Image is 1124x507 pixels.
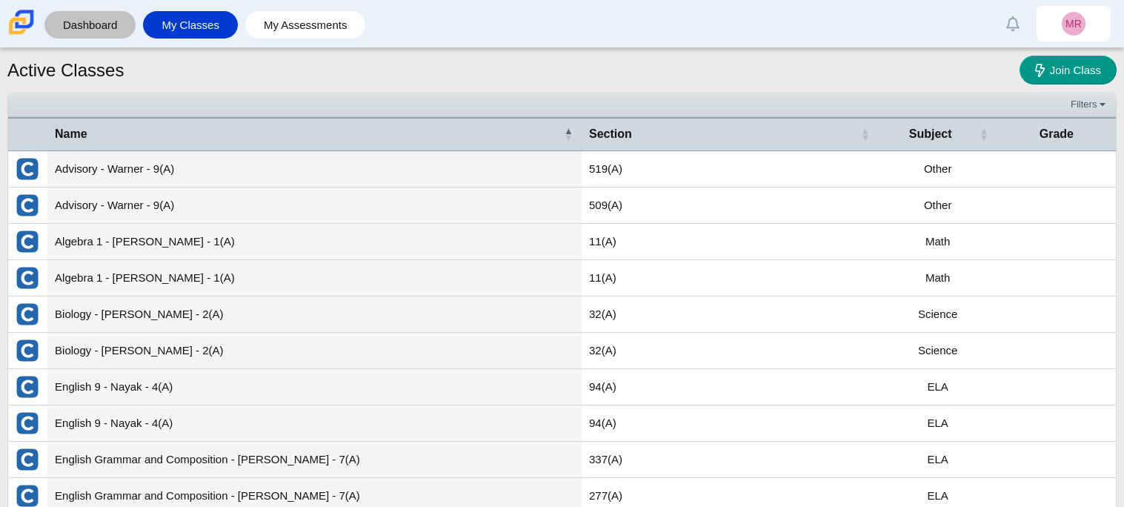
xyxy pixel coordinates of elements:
[909,127,952,140] span: Subject
[879,405,997,442] td: ELA
[16,230,39,253] img: External class connected through Clever
[16,193,39,217] img: External class connected through Clever
[47,296,582,333] td: Biology - [PERSON_NAME] - 2(A)
[1020,56,1117,84] a: Join Class
[582,296,879,333] td: 32(A)
[6,7,37,38] img: Carmen School of Science & Technology
[879,442,997,478] td: ELA
[879,151,997,188] td: Other
[16,411,39,435] img: External class connected through Clever
[16,302,39,326] img: External class connected through Clever
[582,333,879,369] td: 32(A)
[16,448,39,471] img: External class connected through Clever
[52,11,128,39] a: Dashboard
[1040,127,1074,140] span: Grade
[879,188,997,224] td: Other
[1037,6,1111,42] a: MR
[980,119,988,150] span: Subject : Activate to sort
[564,119,573,150] span: Name : Activate to invert sorting
[879,296,997,333] td: Science
[47,188,582,224] td: Advisory - Warner - 9(A)
[582,224,879,260] td: 11(A)
[47,260,582,296] td: Algebra 1 - [PERSON_NAME] - 1(A)
[55,127,87,140] span: Name
[1067,97,1112,112] a: Filters
[1050,64,1101,76] span: Join Class
[16,157,39,181] img: External class connected through Clever
[582,260,879,296] td: 11(A)
[582,442,879,478] td: 337(A)
[47,369,582,405] td: English 9 - Nayak - 4(A)
[47,442,582,478] td: English Grammar and Composition - [PERSON_NAME] - 7(A)
[582,369,879,405] td: 94(A)
[47,333,582,369] td: Biology - [PERSON_NAME] - 2(A)
[16,339,39,362] img: External class connected through Clever
[879,369,997,405] td: ELA
[16,266,39,290] img: External class connected through Clever
[1065,19,1082,29] span: MR
[16,375,39,399] img: External class connected through Clever
[47,405,582,442] td: English 9 - Nayak - 4(A)
[582,188,879,224] td: 509(A)
[879,333,997,369] td: Science
[879,224,997,260] td: Math
[253,11,359,39] a: My Assessments
[6,27,37,40] a: Carmen School of Science & Technology
[589,127,632,140] span: Section
[582,405,879,442] td: 94(A)
[47,224,582,260] td: Algebra 1 - [PERSON_NAME] - 1(A)
[150,11,230,39] a: My Classes
[7,58,124,83] h1: Active Classes
[861,119,870,150] span: Section : Activate to sort
[879,260,997,296] td: Math
[47,151,582,188] td: Advisory - Warner - 9(A)
[997,7,1029,40] a: Alerts
[582,151,879,188] td: 519(A)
